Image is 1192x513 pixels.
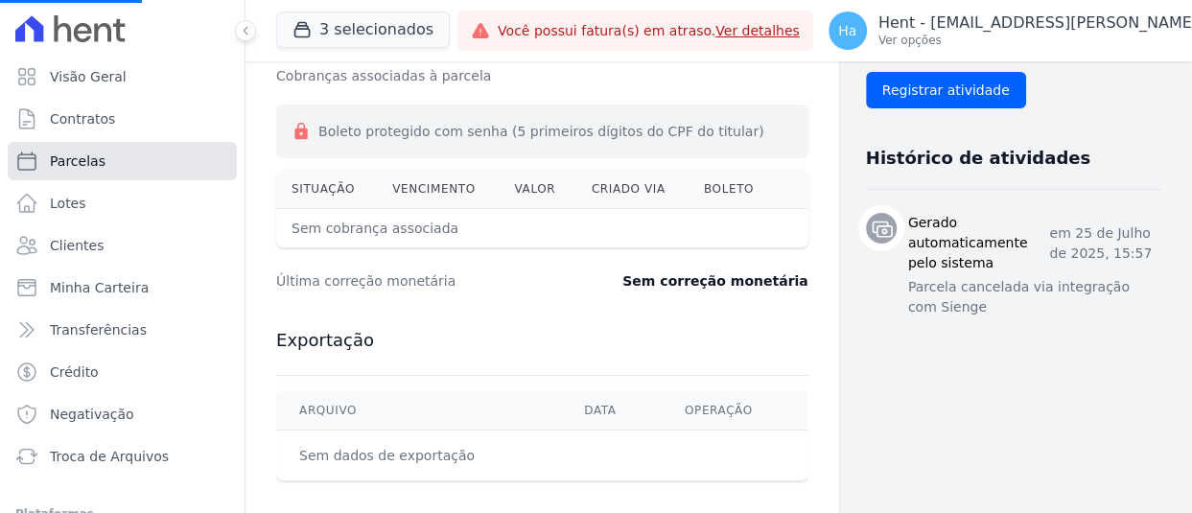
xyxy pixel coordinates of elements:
a: Contratos [8,100,237,138]
span: Contratos [50,109,115,128]
th: Vencimento [377,170,499,209]
a: Crédito [8,353,237,391]
span: Crédito [50,362,99,382]
span: Ha [838,24,856,37]
a: Clientes [8,226,237,265]
span: Clientes [50,236,104,255]
th: Data [561,391,662,431]
a: Parcelas [8,142,237,180]
span: Visão Geral [50,67,127,86]
dt: Cobranças associadas à parcela [276,66,491,85]
a: Transferências [8,311,237,349]
h3: Gerado automaticamente pelo sistema [908,213,1050,273]
span: Parcelas [50,152,105,171]
p: Parcela cancelada via integração com Sienge [908,277,1161,317]
dt: Última correção monetária [276,271,589,291]
th: Sem cobrança associada [276,209,689,248]
span: Boleto protegido com senha (5 primeiros dígitos do CPF do titular) [318,124,763,139]
a: Visão Geral [8,58,237,96]
dd: Sem correção monetária [622,271,807,291]
span: Você possui fatura(s) em atraso. [498,21,800,41]
a: Lotes [8,184,237,222]
p: em 25 de Julho de 2025, 15:57 [1049,223,1161,264]
th: Boleto [689,170,775,209]
span: Lotes [50,194,86,213]
h3: Histórico de atividades [866,147,1090,170]
span: Minha Carteira [50,278,149,297]
th: Situação [276,170,377,209]
a: Negativação [8,395,237,433]
input: Registrar atividade [866,72,1026,108]
a: Troca de Arquivos [8,437,237,476]
span: Negativação [50,405,134,424]
span: Troca de Arquivos [50,447,169,466]
th: Arquivo [276,391,561,431]
td: Sem dados de exportação [276,431,561,481]
span: Transferências [50,320,147,339]
a: Minha Carteira [8,268,237,307]
th: Operação [662,391,808,431]
th: Valor [499,170,575,209]
h3: Exportação [276,329,808,352]
th: Criado via [576,170,689,209]
a: Ver detalhes [715,23,800,38]
button: 3 selecionados [276,12,450,48]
